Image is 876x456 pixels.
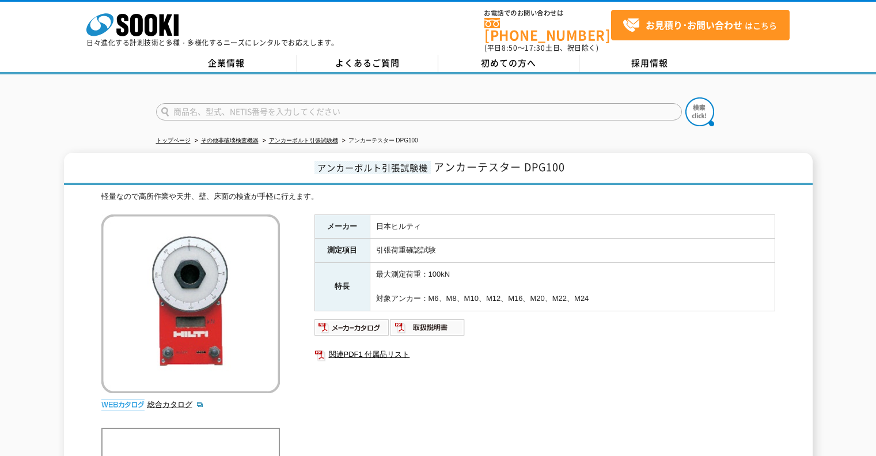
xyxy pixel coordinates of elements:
a: よくあるご質問 [297,55,438,72]
a: 関連PDF1 付属品リスト [314,347,775,362]
a: お見積り･お問い合わせはこちら [611,10,790,40]
span: 初めての方へ [481,56,536,69]
a: 初めての方へ [438,55,579,72]
li: アンカーテスター DPG100 [340,135,418,147]
span: アンカーテスター DPG100 [434,159,565,175]
strong: お見積り･お問い合わせ [646,18,742,32]
a: その他非破壊検査機器 [201,137,259,144]
p: 日々進化する計測技術と多種・多様化するニーズにレンタルでお応えします。 [86,39,339,46]
a: メーカーカタログ [314,326,390,334]
img: 取扱説明書 [390,318,465,337]
span: はこちら [623,17,777,34]
span: (平日 ～ 土日、祝日除く) [484,43,598,53]
th: メーカー [314,214,370,239]
a: 取扱説明書 [390,326,465,334]
th: 特長 [314,263,370,311]
td: 日本ヒルティ [370,214,775,239]
a: [PHONE_NUMBER] [484,18,611,42]
span: お電話でのお問い合わせは [484,10,611,17]
th: 測定項目 [314,239,370,263]
a: 総合カタログ [147,400,204,409]
span: アンカーボルト引張試験機 [314,161,431,174]
a: 採用情報 [579,55,720,72]
img: メーカーカタログ [314,318,390,337]
img: アンカーテスター DPG100 [101,214,280,393]
img: webカタログ [101,399,145,410]
a: アンカーボルト引張試験機 [269,137,338,144]
span: 8:50 [502,43,518,53]
input: 商品名、型式、NETIS番号を入力してください [156,103,682,120]
td: 引張荷重確認試験 [370,239,775,263]
a: トップページ [156,137,191,144]
span: 17:30 [525,43,545,53]
td: 最大測定荷重：100kN 対象アンカー：M6、M8、M10、M12、M16、M20、M22、M24 [370,263,775,311]
img: btn_search.png [685,97,714,126]
a: 企業情報 [156,55,297,72]
div: 軽量なので高所作業や天井、壁、床面の検査が手軽に行えます。 [101,191,775,203]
